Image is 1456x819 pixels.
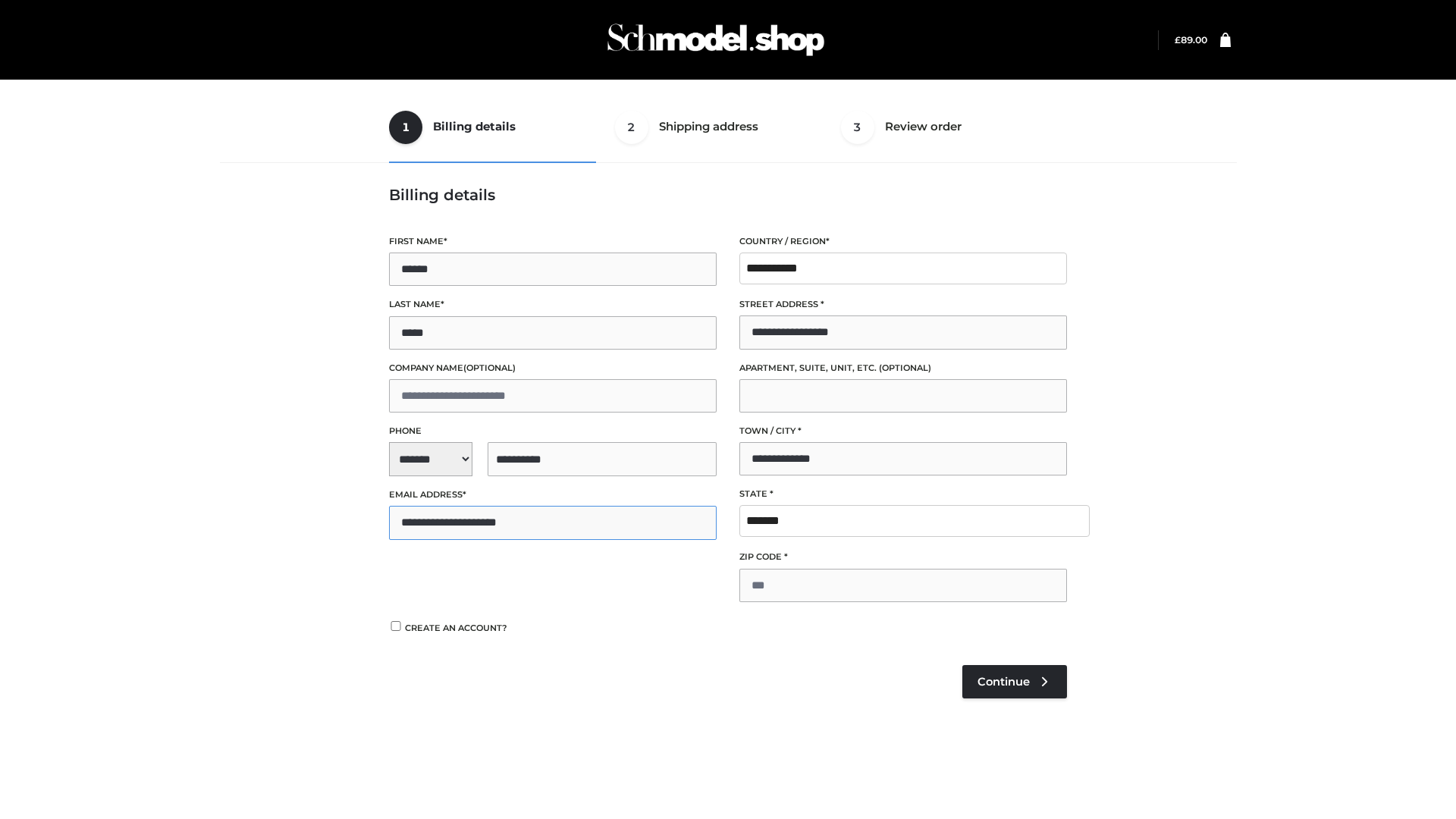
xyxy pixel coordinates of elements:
input: Create an account? [389,621,403,631]
a: £89.00 [1175,34,1207,45]
span: £ [1175,34,1181,45]
label: Street address [739,297,1067,312]
label: State [739,487,1067,501]
label: Country / Region [739,234,1067,249]
label: Email address [389,488,717,502]
h3: Billing details [389,186,1067,204]
img: Schmodel Admin 964 [602,10,830,70]
a: Continue [962,665,1067,698]
span: Continue [977,675,1030,689]
label: ZIP Code [739,550,1067,564]
label: Town / City [739,424,1067,438]
label: Apartment, suite, unit, etc. [739,361,1067,375]
label: First name [389,234,717,249]
span: (optional) [463,362,516,373]
span: (optional) [879,362,931,373]
span: Create an account? [405,623,507,633]
label: Company name [389,361,717,375]
label: Last name [389,297,717,312]
bdi: 89.00 [1175,34,1207,45]
label: Phone [389,424,717,438]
